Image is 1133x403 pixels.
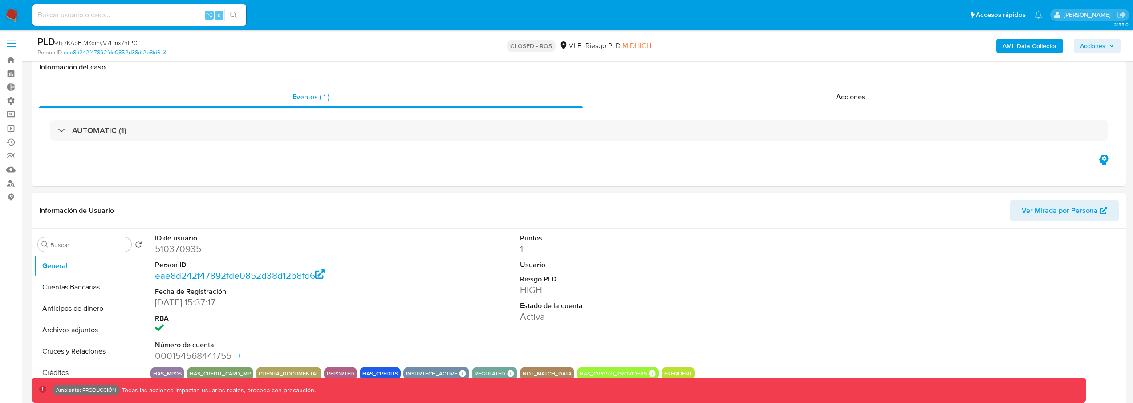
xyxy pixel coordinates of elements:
dt: Número de cuenta [155,340,390,350]
span: Accesos rápidos [976,10,1026,20]
dt: Estado de la cuenta [520,301,755,311]
dt: RBA [155,313,390,323]
b: PLD [37,34,55,49]
button: has_crypto_providers [580,372,647,375]
div: MLB [559,41,582,51]
button: regulated [475,372,505,375]
dd: 1 [520,243,755,255]
dd: 510370935 [155,243,390,255]
span: MIDHIGH [622,41,651,51]
span: s [218,11,220,19]
dt: Puntos [520,233,755,243]
button: not_match_data [523,372,572,375]
a: Notificaciones [1035,11,1042,19]
dt: Person ID [155,260,390,270]
h1: Información de Usuario [39,206,114,215]
a: Salir [1117,10,1126,20]
button: Ver Mirada por Persona [1010,200,1119,221]
button: AML Data Collector [996,39,1063,53]
dd: 000154568441755 [155,350,390,362]
button: Créditos [34,362,146,383]
button: Cruces y Relaciones [34,341,146,362]
span: Ver Mirada por Persona [1022,200,1098,221]
button: frequent [664,372,692,375]
div: AUTOMATIC (1) [50,120,1108,141]
dd: Activa [520,310,755,323]
span: Acciones [836,92,865,102]
dd: [DATE] 15:37:17 [155,296,390,309]
span: Riesgo PLD: [585,41,651,51]
p: CLOSED - ROS [507,40,556,52]
button: General [34,255,146,277]
input: Buscar [50,241,128,249]
b: Person ID [37,49,62,57]
button: Anticipos de dinero [34,298,146,319]
p: kevin.palacios@mercadolibre.com [1064,11,1114,19]
button: Acciones [1074,39,1121,53]
a: eae8d242f47892fde0852d38d12b8fd6 [64,49,166,57]
span: Acciones [1080,39,1105,53]
button: has_mpos [153,372,182,375]
button: reported [327,372,354,375]
span: # hj7KApEtMKdmyV7Lmx7htPCi [55,38,138,47]
button: search-icon [224,9,243,21]
p: Ambiente: PRODUCCIÓN [56,388,116,392]
span: ⌥ [206,11,212,19]
input: Buscar usuario o caso... [32,9,246,21]
button: Volver al orden por defecto [135,241,142,251]
b: AML Data Collector [1003,39,1057,53]
dt: Fecha de Registración [155,287,390,297]
dd: HIGH [520,284,755,296]
h3: AUTOMATIC (1) [72,126,126,135]
h1: Información del caso [39,63,1119,72]
button: has_credit_card_mp [190,372,251,375]
button: Buscar [41,241,49,248]
span: Eventos ( 1 ) [292,92,329,102]
button: Cuentas Bancarias [34,277,146,298]
dt: Usuario [520,260,755,270]
p: Todas las acciones impactan usuarios reales, proceda con precaución. [120,386,316,395]
button: cuenta_documental [259,372,319,375]
a: eae8d242f47892fde0852d38d12b8fd6 [155,269,325,282]
button: has_credits [362,372,398,375]
button: Archivos adjuntos [34,319,146,341]
dt: ID de usuario [155,233,390,243]
button: insurtech_active [406,372,457,375]
dt: Riesgo PLD [520,274,755,284]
